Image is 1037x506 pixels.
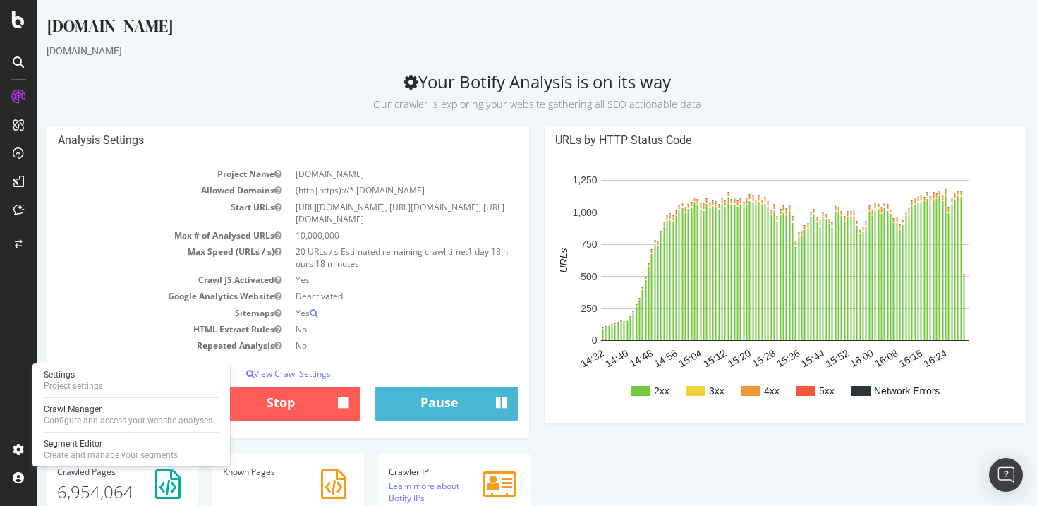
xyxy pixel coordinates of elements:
text: 500 [544,271,561,282]
small: Our crawler is exploring your website gathering all SEO actionable data [336,97,665,111]
text: 5xx [782,385,798,397]
td: 10,000,000 [252,227,483,243]
td: Repeated Analysis [21,337,252,354]
p: View Crawl Settings [21,368,482,380]
td: No [252,321,483,337]
td: Start URLs [21,199,252,227]
span: 1 day 18 hours 18 minutes [259,246,471,270]
h4: URLs by HTTP Status Code [518,133,979,147]
td: Project Name [21,166,252,182]
a: Crawl ManagerConfigure and access your website analyses [38,402,224,428]
div: Create and manage your segments [44,450,178,461]
text: 3xx [672,385,688,397]
div: Crawl Manager [44,404,212,415]
button: Stop [179,387,323,421]
td: Yes [252,272,483,288]
text: 14:40 [566,347,594,369]
div: Open Intercom Messenger [989,458,1023,492]
a: Settings [21,387,165,421]
text: 15:12 [665,347,692,369]
td: Max # of Analysed URLs [21,227,252,243]
text: 15:52 [787,347,815,369]
td: [DOMAIN_NAME] [252,166,483,182]
text: 4xx [727,385,743,397]
text: 1,000 [536,207,561,218]
h4: Analysis Settings [21,133,482,147]
td: Sitemaps [21,305,252,321]
text: 15:36 [738,347,765,369]
text: 1,250 [536,175,561,186]
text: 15:44 [763,347,790,369]
text: 14:32 [542,347,569,369]
p: 6,954,064 [20,480,151,504]
td: Google Analytics Website [21,288,252,304]
a: Segment EditorCreate and manage your segments [38,437,224,462]
text: 16:00 [811,347,839,369]
h4: Pages Crawled [20,467,151,476]
text: 2xx [617,385,633,397]
td: HTML Extract Rules [21,321,252,337]
text: Network Errors [837,385,903,397]
button: Pause [338,387,482,421]
text: 15:28 [713,347,741,369]
td: Max Speed (URLs / s) [21,243,252,272]
td: 20 URLs / s Estimated remaining crawl time: [252,243,483,272]
div: Configure and access your website analyses [44,415,212,426]
text: 0 [555,335,561,347]
td: Crawl JS Activated [21,272,252,288]
div: Segment Editor [44,438,178,450]
div: Project settings [44,380,103,392]
a: Learn more about Botify IPs [352,480,423,504]
text: 16:24 [885,347,913,369]
td: No [252,337,483,354]
h4: Pages Known [186,467,317,476]
td: Yes [252,305,483,321]
text: 14:56 [615,347,643,369]
div: Settings [44,369,103,380]
div: [DOMAIN_NAME] [10,14,990,44]
td: Deactivated [252,288,483,304]
text: 15:20 [689,347,717,369]
td: [URL][DOMAIN_NAME], [URL][DOMAIN_NAME], [URL][DOMAIN_NAME] [252,199,483,227]
text: URLs [521,248,533,273]
text: 14:48 [591,347,619,369]
text: 16:08 [836,347,863,369]
td: Allowed Domains [21,182,252,198]
text: 15:04 [640,347,667,369]
text: 16:16 [861,347,888,369]
text: 250 [544,303,561,314]
h4: Crawler IP [352,467,483,476]
td: (http|https)://*.[DOMAIN_NAME] [252,182,483,198]
a: SettingsProject settings [38,368,224,393]
svg: A chart. [518,166,979,413]
div: [DOMAIN_NAME] [10,44,990,58]
text: 750 [544,239,561,250]
h2: Your Botify Analysis is on its way [10,72,990,112]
